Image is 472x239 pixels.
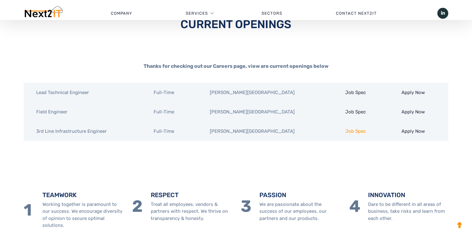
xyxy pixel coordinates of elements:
[24,83,141,102] td: Lead Technical Engineer
[24,6,63,20] img: Next2IT
[151,201,231,222] p: Treat all employees, vendors & partners with respect. We thrive on transparency & honesty.
[42,191,123,199] h4: TEAMWORK
[345,90,366,95] a: Link Job Spec
[235,4,309,23] a: Sectors
[259,191,340,199] h4: PASSION
[309,4,404,23] a: Contact Next2IT
[144,63,328,69] strong: Thanks for checking out our Careers page, view are current openings below
[141,83,197,102] td: Full-Time
[401,128,425,134] a: Link Apply Now
[345,128,366,134] a: Link Job Spec
[42,201,123,229] p: Working together is paramount to our success. We encourage diversity of opinion to secure optimal...
[24,102,141,122] td: Field Engineer
[197,83,332,102] td: [PERSON_NAME][GEOGRAPHIC_DATA]
[401,90,425,95] a: Link Apply Now
[345,109,366,115] a: Link Job Spec
[24,122,141,141] td: 3rd Line Infrastructure Engineer
[151,191,231,199] h4: RESPECT
[197,102,332,122] td: [PERSON_NAME][GEOGRAPHIC_DATA]
[259,201,340,222] p: We are passionate about the success of our employees, our partners and our products.
[368,191,449,199] h4: INNOVATION
[84,4,159,23] a: Company
[186,4,208,23] a: Services
[141,102,197,122] td: Full-Time
[368,201,449,222] p: Dare to be different in all areas of business, take risks and learn from each other.
[197,122,332,141] td: [PERSON_NAME][GEOGRAPHIC_DATA]
[141,122,197,141] td: Full-Time
[401,109,425,115] a: Apply Now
